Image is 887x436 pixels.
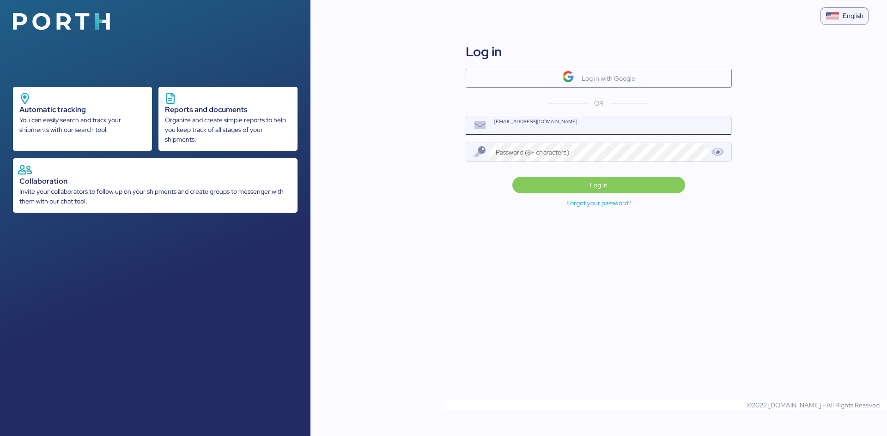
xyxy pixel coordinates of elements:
div: Automatic tracking [19,104,146,115]
div: Collaboration [19,176,291,187]
button: Log in [512,177,685,193]
a: Forgot your password? [310,197,887,209]
div: Invite your collaborators to follow up on your shipments and create groups to messenger with them... [19,187,291,206]
div: You can easily search and track your shipments with our search tool. [19,115,146,135]
div: Log in [466,42,502,61]
input: Password (8+ characters) [489,143,709,161]
div: Reports and documents [165,104,291,115]
span: OR [594,99,603,108]
div: Organize and create simple reports to help you keep track of all stages of your shipments. [165,115,291,144]
input: name@company.com [489,116,731,135]
button: Log in with Google [466,69,732,88]
div: Log in with Google [582,73,635,84]
span: Log in [590,179,608,191]
div: English [843,11,863,21]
